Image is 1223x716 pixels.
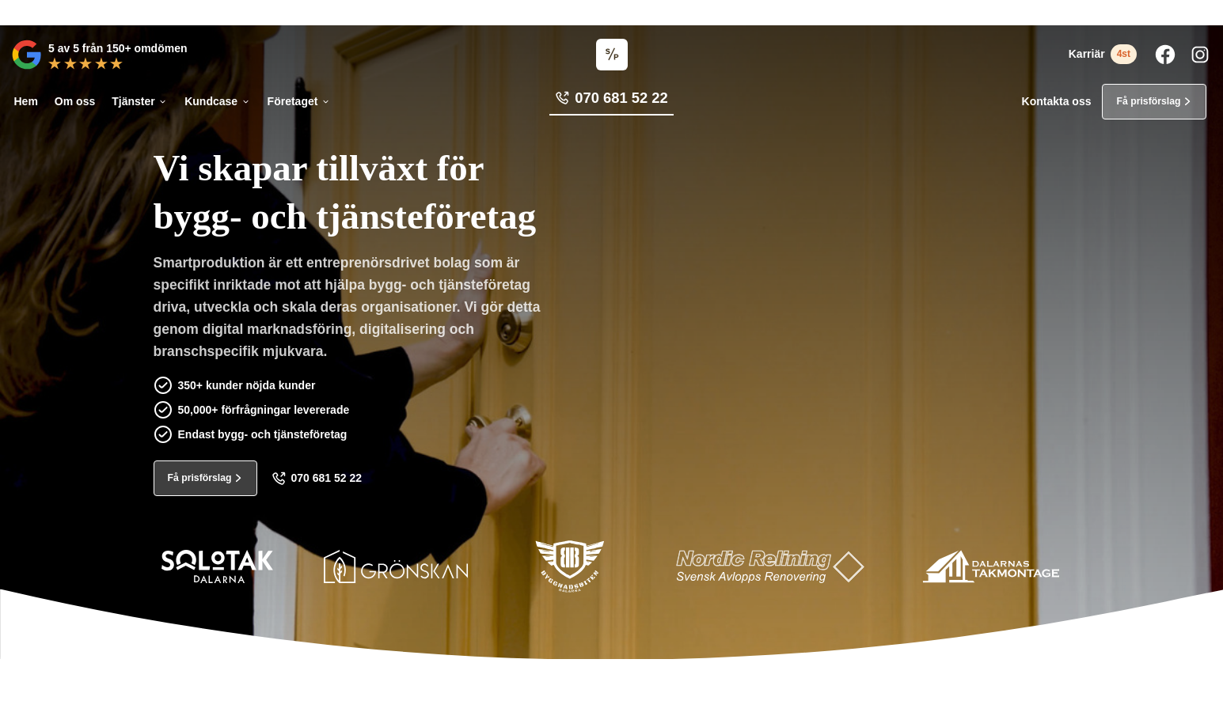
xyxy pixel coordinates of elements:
span: Karriär [1069,47,1105,61]
span: Få prisförslag [1116,94,1180,109]
p: 5 av 5 från 150+ omdömen [48,40,187,57]
a: Få prisförslag [154,460,258,496]
a: 070 681 52 22 [272,472,363,486]
p: 350+ kunder nöjda kunder [178,377,316,394]
p: Vi vann Årets Unga Företagare i Dalarna 2024 – [6,6,1217,20]
a: 070 681 52 22 [549,88,673,116]
p: Endast bygg- och tjänsteföretag [178,426,348,443]
p: Smartproduktion är ett entreprenörsdrivet bolag som är specifikt inriktade mot att hjälpa bygg- o... [154,252,553,368]
span: 070 681 52 22 [575,88,667,108]
a: Karriär 4st [1069,44,1137,64]
a: Om oss [51,84,97,119]
a: Tjänster [109,84,171,119]
a: Få prisförslag [1102,84,1206,119]
a: Läs pressmeddelandet här! [659,6,788,17]
a: Hem [11,84,40,119]
span: 070 681 52 22 [291,472,363,485]
a: Företaget [264,84,333,119]
h1: Vi skapar tillväxt för bygg- och tjänsteföretag [154,127,674,252]
a: Kontakta oss [1022,95,1092,108]
span: Få prisförslag [168,471,232,486]
a: Kundcase [182,84,253,119]
p: 50,000+ förfrågningar levererade [178,401,350,419]
span: 4st [1111,44,1137,64]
